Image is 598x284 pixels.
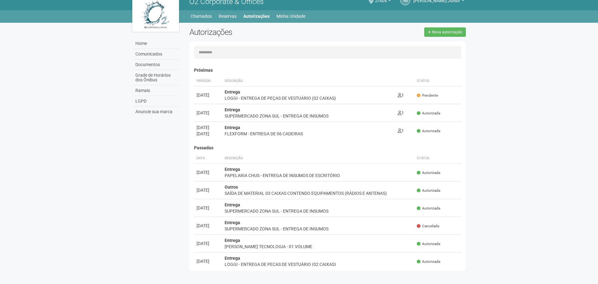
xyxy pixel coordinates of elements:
div: SUPERMERCADO ZONA SUL - ENTREGA DE INSUMOS [225,226,412,232]
a: LGPD [134,96,180,107]
div: [DATE] [197,124,220,131]
strong: Entrega [225,125,240,130]
strong: Outros [225,185,238,190]
div: LOGGI - ENTREGA DE PEÇAS DE VESTUÁRIO (02 CAIXAS) [225,95,393,101]
a: Home [134,38,180,49]
div: FLEXFORM - ENTREGA DE 06 CADEIRAS [225,131,393,137]
strong: Entrega [225,202,240,207]
th: Período [194,76,222,86]
a: Reservas [219,12,236,21]
a: Autorizações [243,12,270,21]
a: Grade de Horários dos Ônibus [134,70,180,85]
div: [DATE] [197,131,220,137]
span: Cancelada [417,224,439,229]
strong: Entrega [225,107,240,112]
h4: Próximas [194,68,461,73]
span: Autorizada [417,206,440,211]
div: [DATE] [197,92,220,98]
h4: Passadas [194,146,461,150]
a: Nova autorização [424,27,466,37]
th: Status [414,76,461,86]
a: Documentos [134,60,180,70]
span: Autorizada [417,128,440,134]
div: [DATE] [197,258,220,264]
span: 1 [398,128,404,133]
div: SAÍDA DE MATERIAL 03 CAIXAS CONTENDO EQUIPAMENTOS (RÁDIOS E ANTENAS) [225,190,412,196]
a: Anuncie sua marca [134,107,180,117]
span: Autorizada [417,259,440,264]
div: SUPERMERCADO ZONA SUL - ENTREGA DE INSUMOS [225,113,393,119]
strong: Entrega [225,238,240,243]
div: [DATE] [197,223,220,229]
div: SUPERMERCADO ZONA SUL - ENTREGA DE INSUMOS [225,208,412,214]
th: Status [414,153,461,164]
strong: Entrega [225,89,240,94]
div: LOGGI - ENTREGA DE PEÇAS DE VESTUÁRIO (02 CAIXAS) [225,261,412,267]
span: Autorizada [417,111,440,116]
span: Pendente [417,93,438,98]
span: 1 [398,110,404,115]
a: Minha Unidade [276,12,305,21]
div: [DATE] [197,110,220,116]
a: Ramais [134,85,180,96]
a: Comunicados [134,49,180,60]
th: Descrição [222,76,396,86]
th: Descrição [222,153,415,164]
strong: Entrega [225,220,240,225]
span: Nova autorização [432,30,462,34]
a: Chamados [191,12,212,21]
div: PAPELARIA CHUS - ENTREGA DE INSUMOS DE ESCRITÓRIO [225,172,412,179]
span: Autorizada [417,188,440,193]
div: [DATE] [197,240,220,247]
span: Autorizada [417,170,440,176]
strong: Entrega [225,256,240,261]
strong: Entrega [225,167,240,172]
div: [DATE] [197,169,220,176]
h2: Autorizações [189,27,323,37]
div: [PERSON_NAME] TECNOLOGIA - 01 VOLUME [225,243,412,250]
div: [DATE] [197,187,220,193]
div: [DATE] [197,205,220,211]
span: Autorizada [417,241,440,247]
th: Data [194,153,222,164]
span: 1 [398,93,404,98]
